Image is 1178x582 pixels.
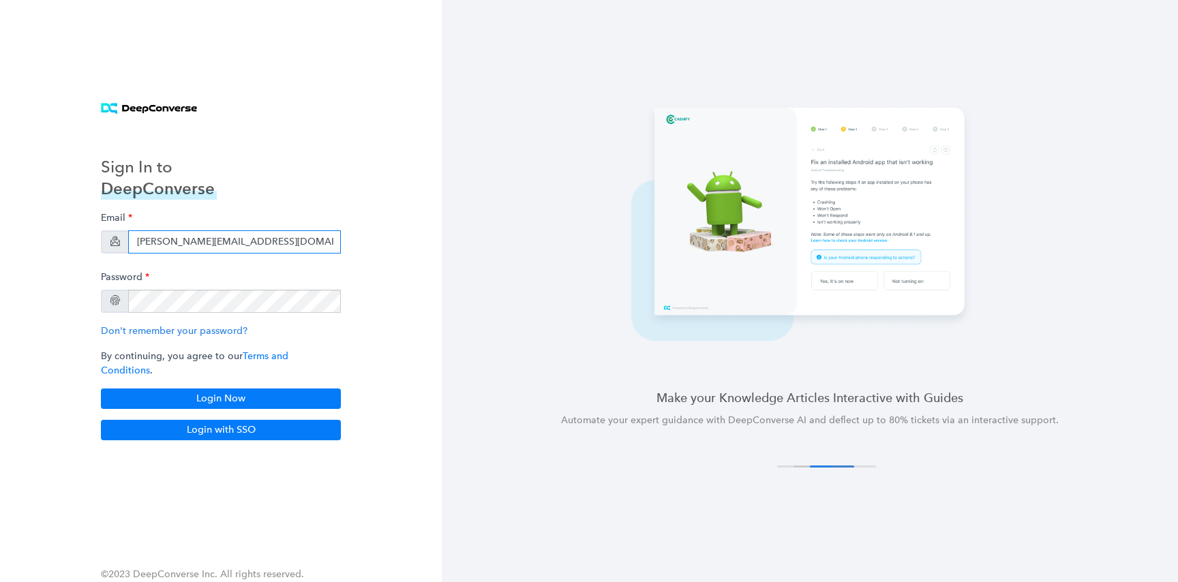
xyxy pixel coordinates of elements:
[626,106,994,356] img: carousel 3
[794,465,838,468] button: 2
[101,178,217,200] h3: DeepConverse
[101,349,341,378] p: By continuing, you agree to our .
[101,350,288,376] a: Terms and Conditions
[101,568,304,580] span: ©2023 DeepConverse Inc. All rights reserved.
[561,414,1059,426] span: Automate your expert guidance with DeepConverse AI and deflect up to 80% tickets via an interacti...
[101,325,247,337] a: Don't remember your password?
[101,388,341,409] button: Login Now
[474,389,1145,406] h4: Make your Knowledge Articles Interactive with Guides
[810,465,854,468] button: 3
[777,465,821,468] button: 1
[832,465,876,468] button: 4
[101,264,149,290] label: Password
[101,156,217,178] h3: Sign In to
[101,420,341,440] button: Login with SSO
[101,103,197,114] img: horizontal logo
[101,205,132,230] label: Email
